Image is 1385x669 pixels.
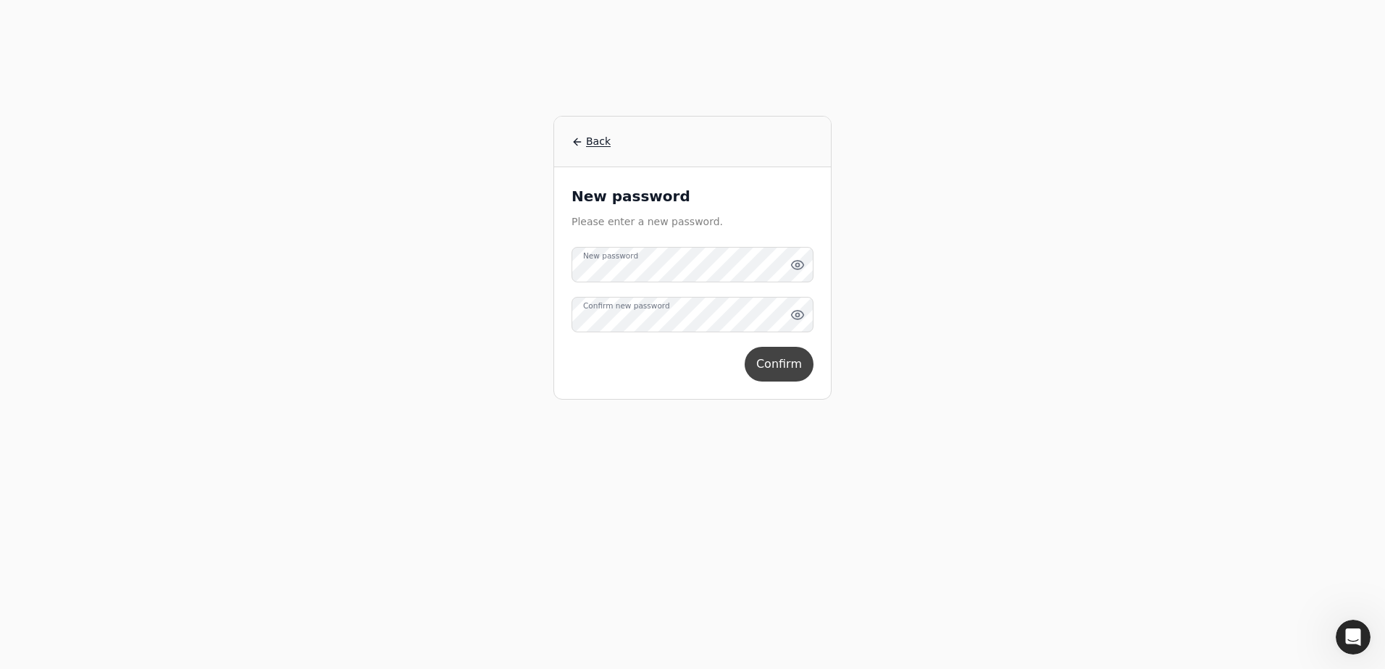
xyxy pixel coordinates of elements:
div: New password [572,185,813,214]
span: Back [586,134,611,149]
a: Back [572,134,813,149]
button: Confirm [745,347,813,382]
iframe: Intercom live chat [1336,620,1371,655]
div: Please enter a new password. [572,214,813,247]
label: Confirm new password [583,300,670,312]
label: New password [583,251,638,262]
